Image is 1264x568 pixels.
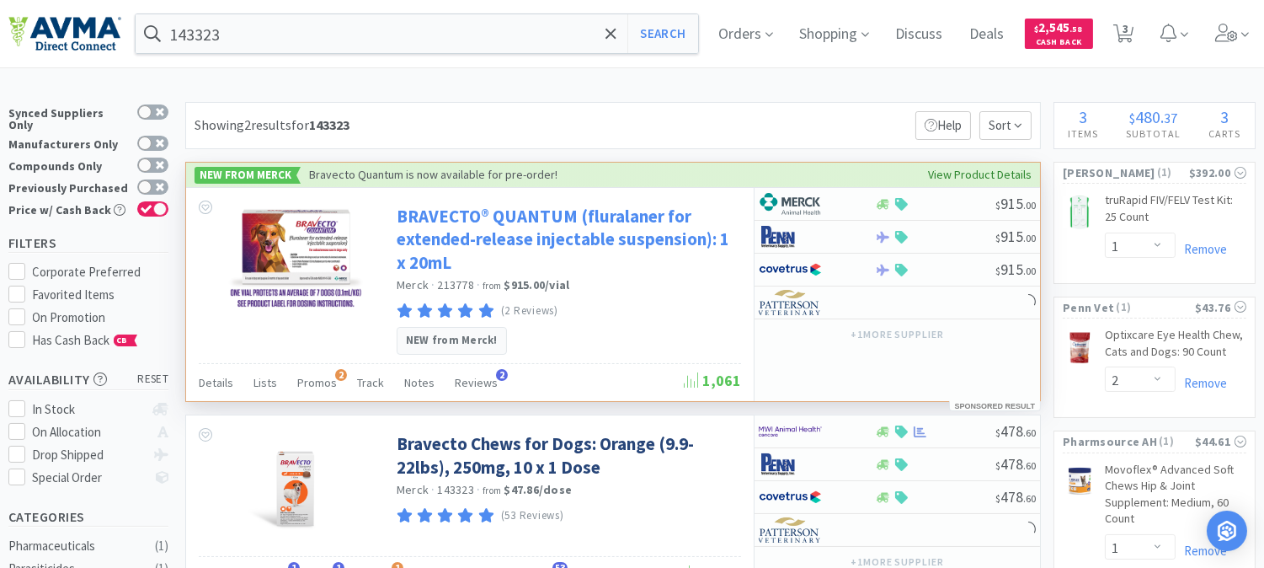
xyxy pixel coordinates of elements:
[357,375,384,390] span: Track
[1054,126,1112,142] h4: Items
[979,111,1032,140] span: Sort
[115,335,131,346] span: CB
[1114,299,1195,316] span: ( 1 )
[1221,106,1229,127] span: 3
[309,116,349,133] strong: 143323
[1189,163,1246,182] div: $392.00
[1105,327,1246,367] a: Optixcare Eye Health Chew, Cats and Dogs: 90 Count
[759,191,822,217] img: 6d7abf38e3b8462597f4a2f88dede81e_176.png
[1176,543,1227,559] a: Remove
[1105,192,1246,232] a: truRapid FIV/FELV Test Kit: 25 Count
[995,454,1036,474] span: 478
[1023,492,1036,505] span: . 60
[33,262,169,282] div: Corporate Preferred
[8,233,168,253] h5: Filters
[504,482,573,497] strong: $47.86 / dose
[1157,433,1195,450] span: ( 1 )
[995,421,1036,441] span: 478
[496,369,508,381] span: 2
[155,536,168,556] div: ( 1 )
[1063,196,1096,229] img: 87d83bcd29c14ebbb0a89a5a909f04e3_819198.jpeg
[1105,462,1246,534] a: Movoflex® Advanced Soft Chews Hip & Joint Supplement: Medium, 60 Count
[297,375,337,390] span: Promos
[1130,110,1136,126] span: $
[759,517,822,543] img: f5e969b455434c6296c6d81ef179fa71_3.png
[397,482,429,497] a: Merck
[1023,459,1036,472] span: . 60
[1035,19,1083,35] span: 2,545
[8,104,129,131] div: Synced Suppliers Only
[1063,330,1096,364] img: 675ecce21e7f41d581b3bfc764b9041b_800921.png
[33,422,145,442] div: On Allocation
[431,277,435,292] span: ·
[1176,241,1227,257] a: Remove
[195,167,296,184] span: New from Merck
[483,485,501,496] span: from
[33,285,169,305] div: Favorited Items
[33,468,145,488] div: Special Order
[1023,426,1036,439] span: . 60
[995,260,1036,279] span: 915
[995,487,1036,506] span: 478
[1035,38,1083,49] span: Cash Back
[1176,375,1227,391] a: Remove
[995,232,1000,244] span: $
[291,116,349,133] span: for
[309,167,557,182] p: Bravecto Quantum is now available for pre-order!
[759,290,822,315] img: f5e969b455434c6296c6d81ef179fa71_3.png
[1195,126,1255,142] h4: Carts
[995,227,1036,246] span: 915
[8,536,145,556] div: Pharmaceuticals
[195,115,349,137] div: Showing 2 results
[228,205,363,314] img: f502b60e20a94989973cbb06b53a3b95_570828.jpg
[995,199,1000,212] span: $
[455,375,498,390] span: Reviews
[8,136,129,150] div: Manufacturers Only
[397,277,429,292] a: Merck
[1023,232,1036,244] span: . 00
[995,426,1000,439] span: $
[1023,199,1036,212] span: . 00
[759,419,822,444] img: f6b2451649754179b5b4e0c70c3f7cb0_2.png
[1136,106,1161,127] span: 480
[483,280,501,292] span: from
[8,180,129,194] div: Previously Purchased
[1165,110,1178,126] span: 37
[404,375,435,390] span: Notes
[33,332,138,348] span: Has Cash Back
[1195,298,1246,317] div: $43.76
[759,452,822,477] img: e1133ece90fa4a959c5ae41b0808c578_9.png
[1155,164,1189,181] span: ( 1 )
[33,308,169,328] div: On Promotion
[253,375,277,390] span: Lists
[1070,24,1083,35] span: . 58
[335,369,347,381] span: 2
[963,27,1011,42] a: Deals
[501,303,558,320] p: (2 Reviews)
[431,482,435,497] span: ·
[397,205,737,274] a: BRAVECTO® QUANTUM (fluralaner for extended-release injectable suspension): 1 x 20mL
[33,399,145,420] div: In Stock
[138,371,169,388] span: reset
[438,482,475,497] span: 143323
[1112,126,1195,142] h4: Subtotal
[438,277,475,292] span: 213778
[1112,109,1195,126] div: .
[949,401,1041,411] div: Sponsored Result
[136,14,698,53] input: Search by item, sku, manufacturer, ingredient, size...
[199,375,233,390] span: Details
[8,201,129,216] div: Price w/ Cash Back
[8,158,129,172] div: Compounds Only
[759,224,822,249] img: e1133ece90fa4a959c5ae41b0808c578_9.png
[1107,29,1141,44] a: 3
[33,445,145,465] div: Drop Shipped
[243,432,349,542] img: 24710d7629884bd0a74ef18355fba1d0_474195.jpg
[627,14,697,53] button: Search
[995,194,1036,213] span: 915
[759,485,822,510] img: 77fca1acd8b6420a9015268ca798ef17_1.png
[1080,106,1088,127] span: 3
[1063,163,1155,182] span: [PERSON_NAME]
[995,492,1000,505] span: $
[8,507,168,527] h5: Categories
[8,370,168,389] h5: Availability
